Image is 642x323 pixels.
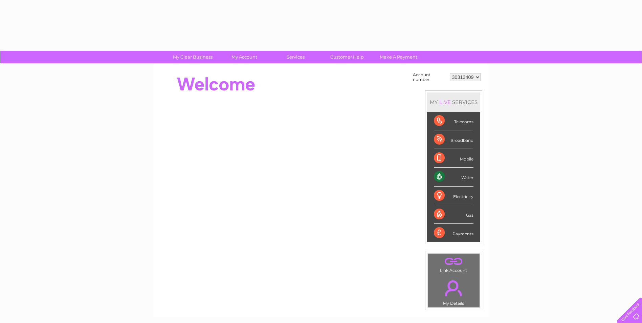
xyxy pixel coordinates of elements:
div: Gas [434,205,473,224]
a: Services [268,51,324,63]
div: Water [434,168,473,186]
a: My Clear Business [165,51,221,63]
td: Account number [411,71,448,84]
div: Broadband [434,130,473,149]
div: Electricity [434,187,473,205]
a: My Account [216,51,272,63]
div: Telecoms [434,112,473,130]
a: Customer Help [319,51,375,63]
td: Link Account [427,253,480,275]
a: Make A Payment [371,51,426,63]
div: LIVE [438,99,452,105]
div: Mobile [434,149,473,168]
div: Payments [434,224,473,242]
a: . [429,255,478,267]
td: My Details [427,275,480,308]
div: MY SERVICES [427,92,480,112]
a: . [429,276,478,300]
